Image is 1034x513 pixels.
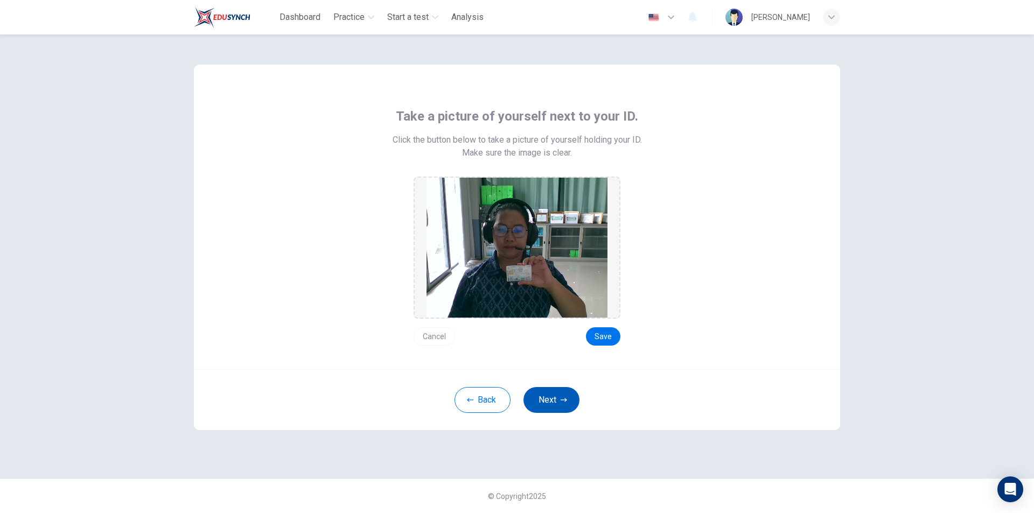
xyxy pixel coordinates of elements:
button: Start a test [383,8,443,27]
span: Analysis [451,11,484,24]
button: Practice [329,8,379,27]
a: Train Test logo [194,6,275,28]
span: Click the button below to take a picture of yourself holding your ID. [393,133,642,146]
button: Next [523,387,579,413]
div: [PERSON_NAME] [751,11,810,24]
span: © Copyright 2025 [488,492,546,501]
span: Make sure the image is clear. [462,146,572,159]
span: Start a test [387,11,429,24]
img: Train Test logo [194,6,250,28]
button: Cancel [414,327,455,346]
img: Profile picture [725,9,743,26]
button: Back [455,387,511,413]
img: en [647,13,660,22]
button: Dashboard [275,8,325,27]
span: Practice [333,11,365,24]
img: preview screemshot [427,178,607,318]
span: Take a picture of yourself next to your ID. [396,108,638,125]
span: Dashboard [280,11,320,24]
button: Save [586,327,620,346]
div: Open Intercom Messenger [997,476,1023,502]
button: Analysis [447,8,488,27]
